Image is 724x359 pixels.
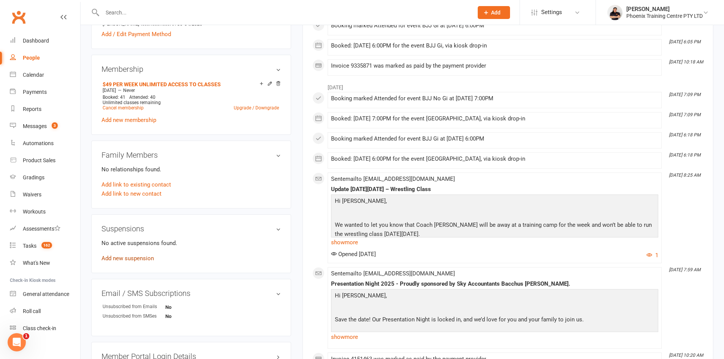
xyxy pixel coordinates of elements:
div: [PERSON_NAME] [626,6,703,13]
p: No active suspensions found. [101,239,281,248]
a: Add new membership [101,117,156,123]
div: Product Sales [23,157,55,163]
a: Tasks 162 [10,237,80,255]
iframe: Intercom live chat [8,333,26,351]
div: Phoenix Training Centre PTY LTD [626,13,703,19]
img: thumb_image1630818763.png [607,5,623,20]
div: Reports [23,106,41,112]
a: Calendar [10,66,80,84]
div: Presentation Night 2025 - Proudly sponsored by Sky Accountants Bacchus [PERSON_NAME]. [331,281,658,287]
a: Assessments [10,220,80,237]
a: Add link to new contact [101,189,162,198]
a: Add / Edit Payment Method [101,30,171,39]
div: Tasks [23,243,36,249]
i: [DATE] 6:18 PM [669,152,700,158]
i: [DATE] 10:18 AM [669,59,703,65]
a: Add new suspension [101,255,154,262]
div: Booked: [DATE] 6:00PM for the event [GEOGRAPHIC_DATA], via kiosk drop-in [331,156,658,162]
div: Unsubscribed from SMSes [103,313,165,320]
span: Opened [DATE] [331,251,376,258]
li: [DATE] [312,79,703,92]
span: 1 [23,333,29,339]
a: Add link to existing contact [101,180,171,189]
a: Product Sales [10,152,80,169]
button: Add [478,6,510,19]
p: Save the date! Our Presentation Night is locked in, and we’d love for you and your family to join... [333,315,656,326]
div: Booking marked Attended for event BJJ Gi at [DATE] 6:00PM [331,22,658,29]
i: [DATE] 6:18 PM [669,132,700,138]
a: Reports [10,101,80,118]
a: $49 PER WEEK UNLIMITED ACCESS TO CLASSES [103,81,221,87]
div: Booked: [DATE] 6:00PM for the event BJJ Gi, via kiosk drop-in [331,43,658,49]
span: Sent email to [EMAIL_ADDRESS][DOMAIN_NAME] [331,270,455,277]
a: show more [331,332,658,342]
span: , [386,292,387,299]
div: Update [DATE][DATE] – Wrestling Class [331,186,658,193]
div: Waivers [23,191,41,198]
a: Gradings [10,169,80,186]
a: Automations [10,135,80,152]
a: show more [331,237,658,248]
span: Booked: 41 [103,95,125,100]
button: 1 [646,251,658,260]
a: Roll call [10,303,80,320]
div: General attendance [23,291,69,297]
span: , [386,198,387,204]
a: Workouts [10,203,80,220]
div: What's New [23,260,50,266]
span: [DATE] [103,88,116,93]
span: Never [123,88,135,93]
div: Messages [23,123,47,129]
div: Dashboard [23,38,49,44]
div: Roll call [23,308,41,314]
a: What's New [10,255,80,272]
strong: No [165,313,209,319]
div: Payments [23,89,47,95]
strong: No [165,304,209,310]
a: Waivers [10,186,80,203]
h3: Suspensions [101,225,281,233]
a: General attendance kiosk mode [10,286,80,303]
a: Upgrade / Downgrade [234,105,279,111]
div: Automations [23,140,54,146]
div: Class check-in [23,325,56,331]
span: Sent email to [EMAIL_ADDRESS][DOMAIN_NAME] [331,176,455,182]
i: [DATE] 7:09 PM [669,112,700,117]
span: 162 [41,242,52,248]
a: Clubworx [9,8,28,27]
a: Dashboard [10,32,80,49]
div: — [101,87,281,93]
div: Gradings [23,174,44,180]
a: Payments [10,84,80,101]
div: Assessments [23,226,60,232]
i: [DATE] 7:09 PM [669,92,700,97]
div: Unsubscribed from Emails [103,303,165,310]
i: [DATE] 8:25 AM [669,172,700,178]
div: People [23,55,40,61]
span: Unlimited classes remaining [103,100,161,105]
p: Hi [PERSON_NAME] [333,291,656,302]
h3: Email / SMS Subscriptions [101,289,281,297]
p: Hi [PERSON_NAME] [333,196,656,207]
h3: Family Members [101,151,281,159]
a: Messages 3 [10,118,80,135]
div: Workouts [23,209,46,215]
a: People [10,49,80,66]
div: Calendar [23,72,44,78]
div: Booking marked Attended for event BJJ No Gi at [DATE] 7:00PM [331,95,658,102]
i: [DATE] 6:05 PM [669,39,700,44]
i: [DATE] 7:59 AM [669,267,700,272]
span: 3 [52,122,58,129]
p: We wanted to let you know that Coach [PERSON_NAME] will be away at a training camp for the week a... [333,220,656,240]
div: Invoice 9335871 was marked as paid by the payment provider [331,63,658,69]
a: Class kiosk mode [10,320,80,337]
span: Add [491,9,501,16]
span: Attended: 40 [129,95,155,100]
h3: Membership [101,65,281,73]
input: Search... [100,7,468,18]
div: Booked: [DATE] 7:00PM for the event [GEOGRAPHIC_DATA], via kiosk drop-in [331,115,658,122]
div: Booking marked Attended for event BJJ Gi at [DATE] 6:00PM [331,136,658,142]
span: Settings [541,4,562,21]
p: No relationships found. [101,165,281,174]
i: [DATE] 10:20 AM [669,353,703,358]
